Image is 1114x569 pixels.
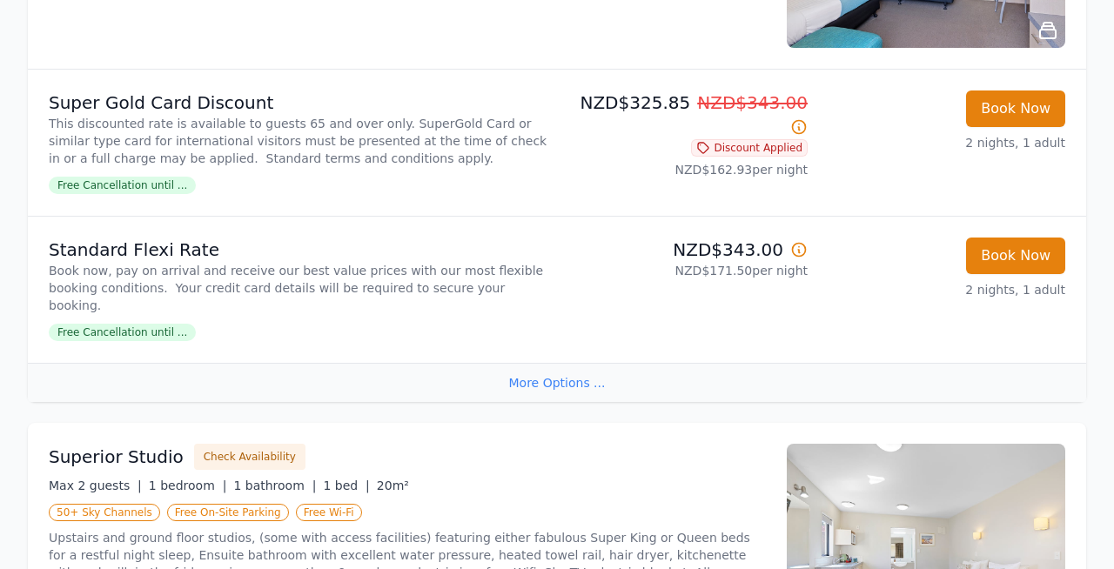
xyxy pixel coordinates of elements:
span: Free Cancellation until ... [49,177,196,194]
p: Super Gold Card Discount [49,90,550,115]
span: 1 bathroom | [233,479,316,492]
p: NZD$325.85 [564,90,808,139]
div: More Options ... [28,363,1086,402]
span: 20m² [377,479,409,492]
span: Discount Applied [691,139,808,157]
p: Book now, pay on arrival and receive our best value prices with our most flexible booking conditi... [49,262,550,314]
p: 2 nights, 1 adult [822,134,1065,151]
p: 2 nights, 1 adult [822,281,1065,298]
p: Standard Flexi Rate [49,238,550,262]
p: This discounted rate is available to guests 65 and over only. SuperGold Card or similar type card... [49,115,550,167]
span: NZD$343.00 [697,92,808,113]
button: Check Availability [194,444,305,470]
span: Free On-Site Parking [167,504,289,521]
span: 1 bedroom | [149,479,227,492]
h3: Superior Studio [49,445,184,469]
p: NZD$171.50 per night [564,262,808,279]
span: Max 2 guests | [49,479,142,492]
p: NZD$162.93 per night [564,161,808,178]
span: 50+ Sky Channels [49,504,160,521]
button: Book Now [966,90,1065,127]
button: Book Now [966,238,1065,274]
span: 1 bed | [323,479,369,492]
span: Free Wi-Fi [296,504,362,521]
p: NZD$343.00 [564,238,808,262]
span: Free Cancellation until ... [49,324,196,341]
